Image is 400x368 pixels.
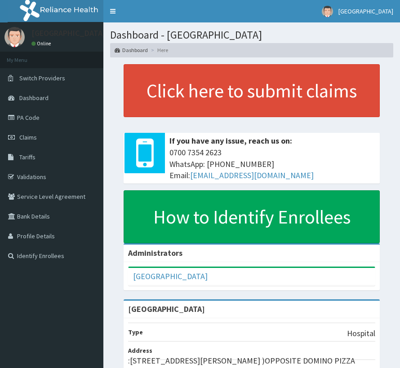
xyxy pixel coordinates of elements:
span: Dashboard [19,94,49,102]
a: [GEOGRAPHIC_DATA] [133,271,208,281]
img: User Image [322,6,333,17]
li: Here [149,46,168,54]
p: [GEOGRAPHIC_DATA] [31,29,106,37]
b: Administrators [128,248,182,258]
strong: [GEOGRAPHIC_DATA] [128,304,205,314]
span: 0700 7354 2623 WhatsApp: [PHONE_NUMBER] Email: [169,147,375,181]
span: [GEOGRAPHIC_DATA] [338,7,393,15]
a: Dashboard [115,46,148,54]
a: Online [31,40,53,47]
b: Address [128,346,152,355]
a: Click here to submit claims [124,64,380,117]
a: How to Identify Enrollees [124,190,380,243]
h1: Dashboard - [GEOGRAPHIC_DATA] [110,29,393,41]
b: If you have any issue, reach us on: [169,136,292,146]
span: Tariffs [19,153,36,161]
b: Type [128,328,143,336]
img: User Image [4,27,25,47]
p: Hospital [347,328,375,339]
span: Switch Providers [19,74,65,82]
span: Claims [19,133,37,141]
a: [EMAIL_ADDRESS][DOMAIN_NAME] [190,170,314,180]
